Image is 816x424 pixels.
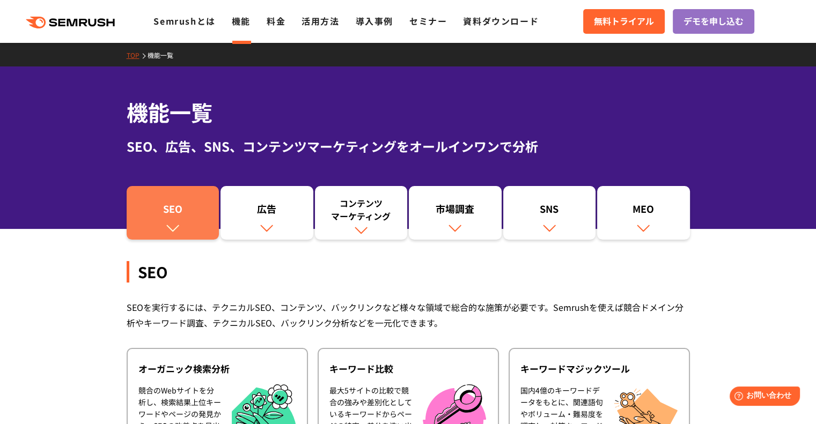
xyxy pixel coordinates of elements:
div: キーワードマジックツール [520,362,678,375]
h1: 機能一覧 [127,96,690,128]
a: 市場調査 [409,186,502,240]
a: 無料トライアル [583,9,665,34]
div: コンテンツ マーケティング [320,197,402,222]
a: 広告 [220,186,313,240]
a: TOP [127,50,148,59]
a: 資料ダウンロード [463,14,539,27]
div: 市場調査 [414,202,496,220]
a: 機能一覧 [148,50,181,59]
div: オーガニック検索分析 [138,362,296,375]
iframe: Help widget launcher [721,382,804,412]
div: 広告 [226,202,308,220]
a: 導入事例 [356,14,393,27]
a: SEO [127,186,219,240]
a: Semrushとは [153,14,215,27]
a: デモを申し込む [673,9,754,34]
div: SEO、広告、SNS、コンテンツマーケティングをオールインワンで分析 [127,137,690,156]
a: 活用方法 [302,14,339,27]
div: SEO [127,261,690,282]
div: MEO [602,202,685,220]
a: セミナー [409,14,447,27]
div: SEO [132,202,214,220]
span: デモを申し込む [683,14,744,28]
a: 機能 [232,14,251,27]
a: コンテンツマーケティング [315,186,408,240]
div: キーワード比較 [329,362,487,375]
span: 無料トライアル [594,14,654,28]
div: SNS [509,202,591,220]
a: MEO [597,186,690,240]
div: SEOを実行するには、テクニカルSEO、コンテンツ、バックリンクなど様々な領域で総合的な施策が必要です。Semrushを使えば競合ドメイン分析やキーワード調査、テクニカルSEO、バックリンク分析... [127,300,690,331]
a: SNS [503,186,596,240]
a: 料金 [267,14,285,27]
